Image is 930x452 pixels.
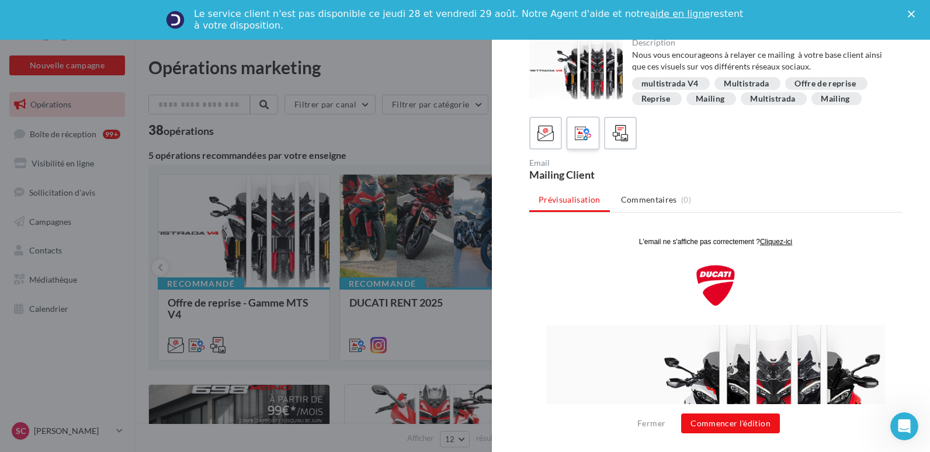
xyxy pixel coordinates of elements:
iframe: Intercom live chat [890,412,918,440]
div: Email [529,159,711,167]
a: Cliquez-ici [231,6,263,15]
div: Offre de reprise [794,79,856,88]
div: Multistrada [724,79,769,88]
span: L'email ne s'affiche pas correctement ? [110,6,231,15]
div: Fermer [908,11,919,18]
div: multistrada V4 [641,79,699,88]
button: Commencer l'édition [681,413,780,433]
img: Ducati_Shield_2D_W.png [166,33,207,76]
div: Multistrada [750,95,795,103]
div: Mailing Client [529,169,711,180]
img: Visuel_Offre_Remise_MTS_Emailing.jpg [17,93,356,263]
div: Mailing [696,95,724,103]
span: Commentaires [621,194,677,206]
a: aide en ligne [650,8,710,19]
div: Description [632,39,893,47]
div: Nous vous encourageons à relayer ce mailing à votre base client ainsi que ces visuels sur vos dif... [632,49,893,72]
div: Le service client n'est pas disponible ce jeudi 28 et vendredi 29 août. Notre Agent d'aide et not... [194,8,745,32]
div: Reprise [641,95,670,103]
button: Fermer [633,416,670,430]
div: Mailing [821,95,849,103]
span: (0) [681,195,691,204]
img: Profile image for Service-Client [166,11,185,29]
